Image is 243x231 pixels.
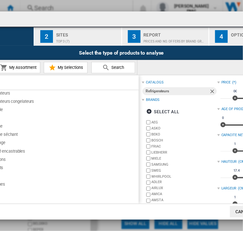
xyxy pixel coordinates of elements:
[146,132,150,136] input: brand.name
[146,193,150,197] input: brand.name
[40,30,53,43] div: 2
[233,142,237,147] span: 1
[151,174,217,179] label: WHIRLPOOL
[146,97,159,102] div: Brands
[56,36,119,43] div: top 3 (7)
[35,27,122,46] button: 2 Sites top 3 (7)
[128,30,141,43] div: 3
[151,138,217,143] label: BOSCH
[221,115,225,121] span: 0
[233,195,237,200] span: 1
[146,144,150,148] input: brand.name
[110,65,124,70] span: Search
[146,187,150,191] input: brand.name
[146,80,163,85] div: catalogs
[56,65,83,70] span: My Selections
[151,180,217,186] div: ADLER
[151,120,217,125] label: AEG
[144,36,206,43] div: Prices and No. offers by brand graph
[146,199,150,203] input: brand.name
[215,30,228,43] div: 4
[56,30,119,36] div: Sites
[151,162,217,167] label: SAMSUNG
[151,156,217,161] label: MIELE
[146,168,150,173] input: brand.name
[151,126,217,131] label: ASKO
[151,192,217,198] div: AMICA
[151,168,217,173] label: SMEG
[146,150,150,155] input: brand.name
[146,106,179,117] div: Select all
[151,150,217,155] label: LIEBHERR
[151,132,217,137] label: BEKO
[151,198,217,204] div: AMSTA
[209,88,217,96] ng-md-icon: Remove
[146,126,150,130] input: brand.name
[146,87,209,95] div: Refrigerateurs
[221,186,236,191] div: LARGEUR
[221,159,237,164] div: HAUTEUR
[144,30,206,36] div: Report
[146,138,150,142] input: brand.name
[144,106,181,117] button: Select all
[8,65,36,70] span: My Assortment
[151,186,217,192] div: AIRLUX
[151,144,217,149] label: FRIAC
[91,62,135,73] button: Search
[146,181,150,185] input: brand.name
[146,175,150,179] input: brand.name
[122,27,209,46] button: 3 Report Prices and No. offers by brand graph
[233,89,238,94] span: 0€
[146,162,150,167] input: brand.name
[221,80,231,85] div: Price
[44,62,88,73] button: My Selections
[146,156,150,161] input: brand.name
[146,120,150,124] input: brand.name
[233,168,241,173] span: 17.4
